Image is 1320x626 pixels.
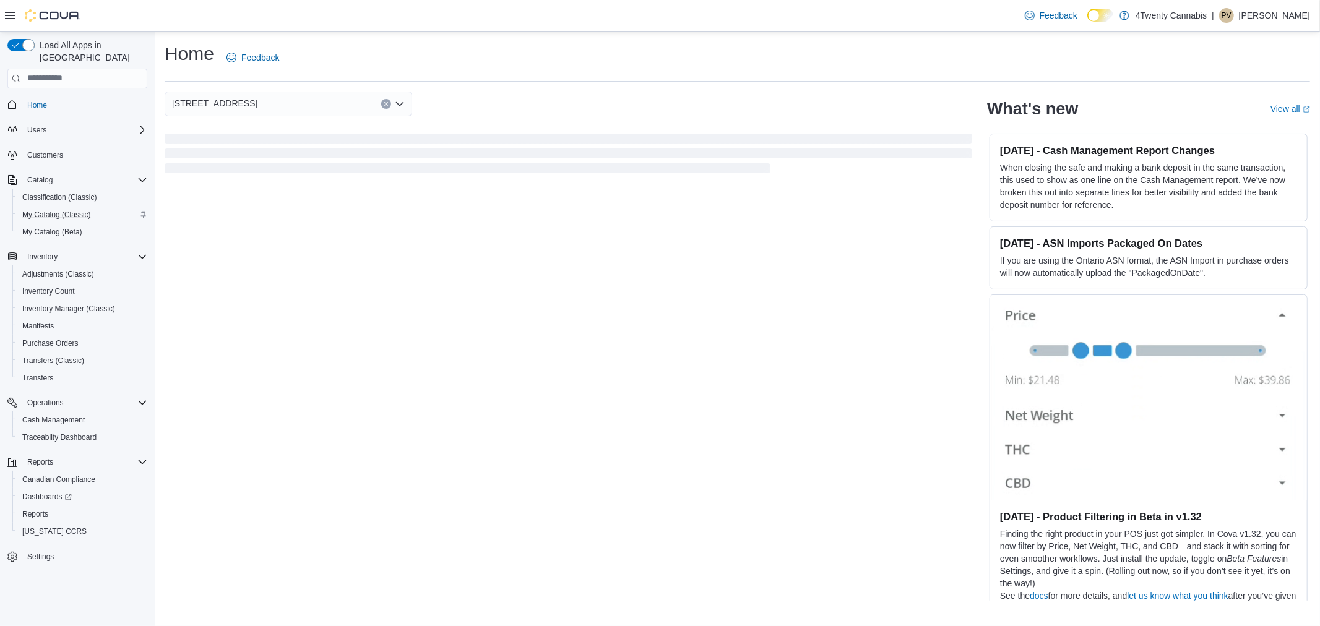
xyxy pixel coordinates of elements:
button: Inventory [22,249,63,264]
a: let us know what you think [1127,591,1228,601]
a: Classification (Classic) [17,190,102,205]
a: Adjustments (Classic) [17,267,99,281]
button: Catalog [22,173,58,187]
span: Home [27,100,47,110]
a: Inventory Manager (Classic) [17,301,120,316]
button: [US_STATE] CCRS [12,523,152,540]
button: Users [2,121,152,139]
span: Operations [22,395,147,410]
span: Catalog [22,173,147,187]
button: Operations [2,394,152,411]
span: Reports [27,457,53,467]
span: Adjustments (Classic) [22,269,94,279]
span: Users [22,122,147,137]
span: Cash Management [22,415,85,425]
span: Canadian Compliance [17,472,147,487]
span: Inventory Manager (Classic) [17,301,147,316]
p: See the for more details, and after you’ve given it a try. [1000,590,1297,614]
span: Users [27,125,46,135]
span: Dashboards [22,492,72,502]
nav: Complex example [7,91,147,598]
span: PV [1222,8,1232,23]
p: If you are using the Ontario ASN format, the ASN Import in purchase orders will now automatically... [1000,254,1297,279]
a: docs [1030,591,1048,601]
span: Transfers [22,373,53,383]
span: My Catalog (Beta) [22,227,82,237]
a: Feedback [1020,3,1082,28]
span: Purchase Orders [17,336,147,351]
button: Inventory Manager (Classic) [12,300,152,317]
svg: External link [1303,106,1310,113]
p: [PERSON_NAME] [1239,8,1310,23]
a: Manifests [17,319,59,333]
a: Cash Management [17,413,90,427]
button: Reports [2,453,152,471]
span: Feedback [1040,9,1077,22]
button: Reports [22,455,58,469]
span: Reports [22,455,147,469]
p: Finding the right product in your POS just got simpler. In Cova v1.32, you can now filter by Pric... [1000,528,1297,590]
button: Canadian Compliance [12,471,152,488]
a: Traceabilty Dashboard [17,430,101,445]
span: Classification (Classic) [22,192,97,202]
a: Settings [22,549,59,564]
button: My Catalog (Classic) [12,206,152,223]
span: Inventory Count [17,284,147,299]
button: Manifests [12,317,152,335]
button: Open list of options [395,99,405,109]
h3: [DATE] - Cash Management Report Changes [1000,144,1297,156]
span: Cash Management [17,413,147,427]
button: Cash Management [12,411,152,429]
span: Manifests [17,319,147,333]
button: Users [22,122,51,137]
button: Operations [22,395,69,410]
span: Purchase Orders [22,338,79,348]
span: Operations [27,398,64,408]
a: Transfers (Classic) [17,353,89,368]
span: Load All Apps in [GEOGRAPHIC_DATA] [35,39,147,64]
h2: What's new [987,99,1078,119]
span: Inventory Count [22,286,75,296]
button: Reports [12,505,152,523]
span: Canadian Compliance [22,474,95,484]
span: Transfers (Classic) [22,356,84,366]
button: Clear input [381,99,391,109]
button: Inventory [2,248,152,265]
span: Reports [22,509,48,519]
button: Settings [2,547,152,565]
p: 4Twenty Cannabis [1136,8,1207,23]
a: [US_STATE] CCRS [17,524,92,539]
span: Customers [22,147,147,163]
button: Adjustments (Classic) [12,265,152,283]
span: Home [22,97,147,113]
span: Adjustments (Classic) [17,267,147,281]
img: Cova [25,9,80,22]
em: Beta Features [1227,554,1282,564]
span: Traceabilty Dashboard [17,430,147,445]
span: [US_STATE] CCRS [22,526,87,536]
a: Transfers [17,371,58,385]
span: Dashboards [17,489,147,504]
a: Purchase Orders [17,336,84,351]
button: My Catalog (Beta) [12,223,152,241]
button: Purchase Orders [12,335,152,352]
span: My Catalog (Classic) [22,210,91,220]
span: Loading [165,136,972,176]
a: Reports [17,507,53,521]
a: Dashboards [17,489,77,504]
span: Customers [27,150,63,160]
span: Feedback [241,51,279,64]
span: Inventory [27,252,58,262]
div: Peaches Van Aert [1219,8,1234,23]
button: Customers [2,146,152,164]
span: My Catalog (Beta) [17,225,147,239]
span: Settings [27,552,54,562]
p: | [1212,8,1214,23]
a: My Catalog (Beta) [17,225,87,239]
a: Dashboards [12,488,152,505]
span: Inventory Manager (Classic) [22,304,115,314]
button: Classification (Classic) [12,189,152,206]
span: Transfers [17,371,147,385]
span: [STREET_ADDRESS] [172,96,257,111]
